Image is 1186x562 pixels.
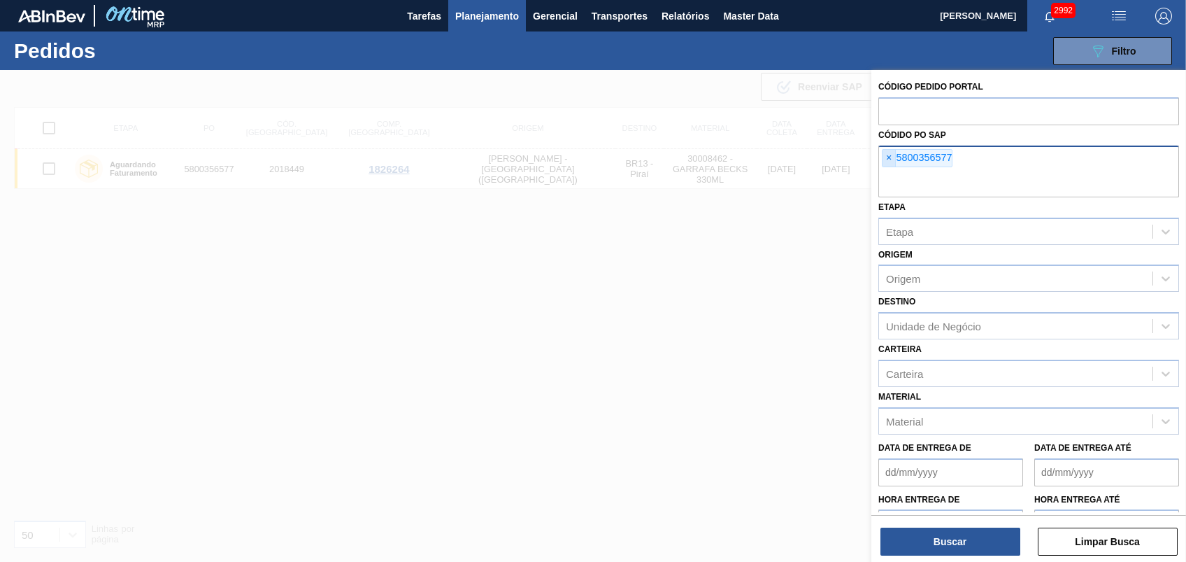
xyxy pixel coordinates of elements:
[886,321,981,332] div: Unidade de Negócio
[14,43,219,59] h1: Pedidos
[878,202,906,212] label: Etapa
[886,367,923,379] div: Carteira
[592,8,648,24] span: Transportes
[1051,3,1076,18] span: 2992
[878,250,913,260] label: Origem
[886,273,920,285] div: Origem
[1112,45,1136,57] span: Filtro
[878,297,915,307] label: Destino
[883,150,896,167] span: ×
[1053,37,1172,65] button: Filtro
[878,82,983,92] label: Código Pedido Portal
[878,344,922,354] label: Carteira
[533,8,578,24] span: Gerencial
[886,225,913,237] div: Etapa
[1155,8,1172,24] img: Logout
[1034,443,1131,453] label: Data de Entrega até
[882,149,952,167] div: 5800356577
[455,8,519,24] span: Planejamento
[878,392,921,402] label: Material
[1034,490,1179,510] label: Hora entrega até
[407,8,441,24] span: Tarefas
[878,443,971,453] label: Data de Entrega de
[1110,8,1127,24] img: userActions
[1034,458,1179,486] input: dd/mm/yyyy
[878,130,946,140] label: Códido PO SAP
[723,8,778,24] span: Master Data
[1027,6,1072,26] button: Notificações
[878,490,1023,510] label: Hora entrega de
[662,8,709,24] span: Relatórios
[886,415,923,427] div: Material
[878,458,1023,486] input: dd/mm/yyyy
[18,10,85,22] img: TNhmsLtSVTkK8tSr43FrP2fwEKptu5GPRR3wAAAABJRU5ErkJggg==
